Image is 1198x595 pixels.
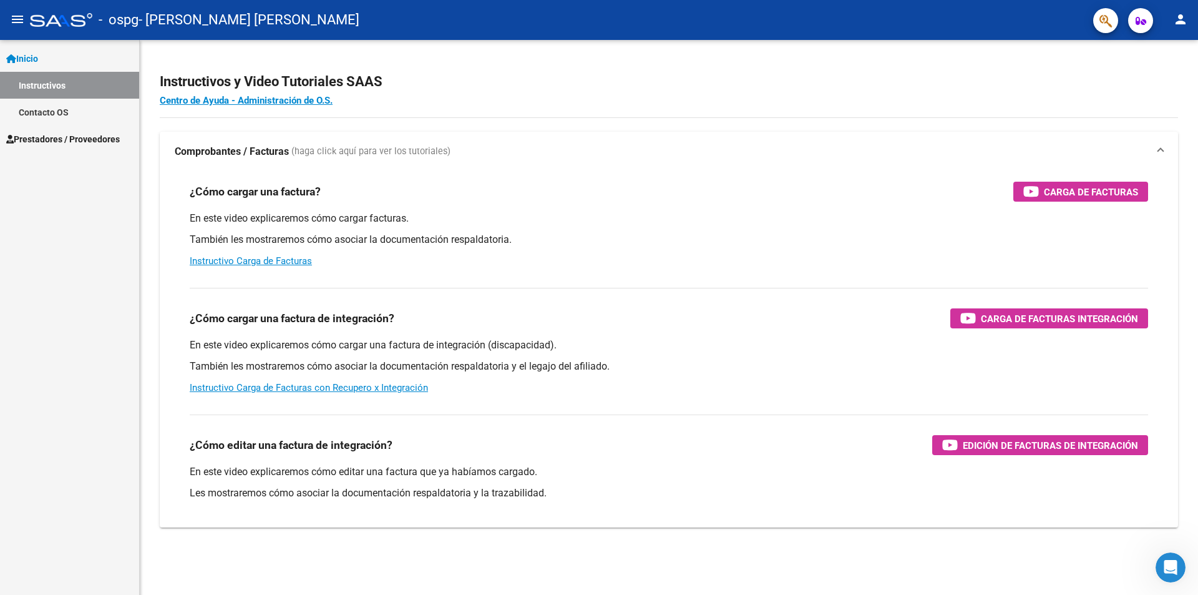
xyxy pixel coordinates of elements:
[160,70,1178,94] h2: Instructivos y Video Tutoriales SAAS
[160,172,1178,528] div: Comprobantes / Facturas (haga click aquí para ver los tutoriales)
[963,438,1138,453] span: Edición de Facturas de integración
[932,435,1148,455] button: Edición de Facturas de integración
[190,233,1148,247] p: También les mostraremos cómo asociar la documentación respaldatoria.
[190,436,392,454] h3: ¿Cómo editar una factura de integración?
[1013,182,1148,202] button: Carga de Facturas
[99,6,139,34] span: - ospg
[190,338,1148,352] p: En este video explicaremos cómo cargar una factura de integración (discapacidad).
[190,183,321,200] h3: ¿Cómo cargar una factura?
[190,360,1148,373] p: También les mostraremos cómo asociar la documentación respaldatoria y el legajo del afiliado.
[6,52,38,66] span: Inicio
[160,132,1178,172] mat-expansion-panel-header: Comprobantes / Facturas (haga click aquí para ver los tutoriales)
[190,212,1148,225] p: En este video explicaremos cómo cargar facturas.
[160,95,333,106] a: Centro de Ayuda - Administración de O.S.
[175,145,289,159] strong: Comprobantes / Facturas
[291,145,450,159] span: (haga click aquí para ver los tutoriales)
[6,132,120,146] span: Prestadores / Proveedores
[190,310,394,327] h3: ¿Cómo cargar una factura de integración?
[190,382,428,393] a: Instructivo Carga de Facturas con Recupero x Integración
[981,311,1138,327] span: Carga de Facturas Integración
[190,465,1148,479] p: En este video explicaremos cómo editar una factura que ya habíamos cargado.
[1173,12,1188,27] mat-icon: person
[950,308,1148,328] button: Carga de Facturas Integración
[190,255,312,267] a: Instructivo Carga de Facturas
[190,486,1148,500] p: Les mostraremos cómo asociar la documentación respaldatoria y la trazabilidad.
[139,6,359,34] span: - [PERSON_NAME] [PERSON_NAME]
[1156,553,1186,583] iframe: Intercom live chat
[10,12,25,27] mat-icon: menu
[1044,184,1138,200] span: Carga de Facturas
